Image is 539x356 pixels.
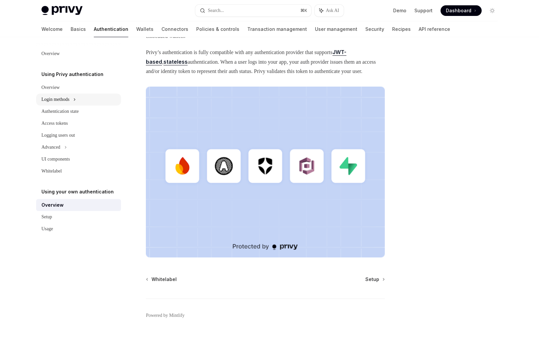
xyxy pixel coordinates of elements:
[365,276,384,283] a: Setup
[36,117,121,129] a: Access tokens
[326,7,339,14] span: Ask AI
[247,21,307,37] a: Transaction management
[136,21,153,37] a: Wallets
[41,70,103,78] h5: Using Privy authentication
[36,106,121,117] a: Authentication state
[71,21,86,37] a: Basics
[41,50,60,58] div: Overview
[487,5,498,16] button: Toggle dark mode
[41,119,68,127] div: Access tokens
[36,165,121,177] a: Whitelabel
[41,131,75,139] div: Logging users out
[36,223,121,235] a: Usage
[41,188,114,196] h5: Using your own authentication
[393,7,406,14] a: Demo
[151,276,177,283] span: Whitelabel
[41,201,64,209] div: Overview
[196,21,239,37] a: Policies & controls
[41,84,60,92] div: Overview
[36,153,121,165] a: UI components
[208,7,224,15] div: Search...
[36,199,121,211] a: Overview
[41,143,60,151] div: Advanced
[365,276,379,283] span: Setup
[315,5,344,17] button: Ask AI
[94,21,128,37] a: Authentication
[41,21,63,37] a: Welcome
[315,21,357,37] a: User management
[41,107,79,115] div: Authentication state
[36,211,121,223] a: Setup
[41,213,52,221] div: Setup
[41,167,62,175] div: Whitelabel
[300,8,307,13] span: ⌘ K
[446,7,471,14] span: Dashboard
[41,225,53,233] div: Usage
[41,6,83,15] img: light logo
[41,96,69,104] div: Login methods
[146,87,385,257] img: JWT-based auth splash
[146,312,185,319] a: Powered by Mintlify
[36,129,121,141] a: Logging users out
[146,47,385,76] span: Privy’s authentication is fully compatible with any authentication provider that supports , authe...
[36,82,121,94] a: Overview
[365,21,384,37] a: Security
[36,48,121,60] a: Overview
[147,276,177,283] a: Whitelabel
[392,21,411,37] a: Recipes
[41,155,70,163] div: UI components
[414,7,433,14] a: Support
[419,21,450,37] a: API reference
[441,5,482,16] a: Dashboard
[163,58,188,65] a: stateless
[161,21,188,37] a: Connectors
[195,5,311,17] button: Search...⌘K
